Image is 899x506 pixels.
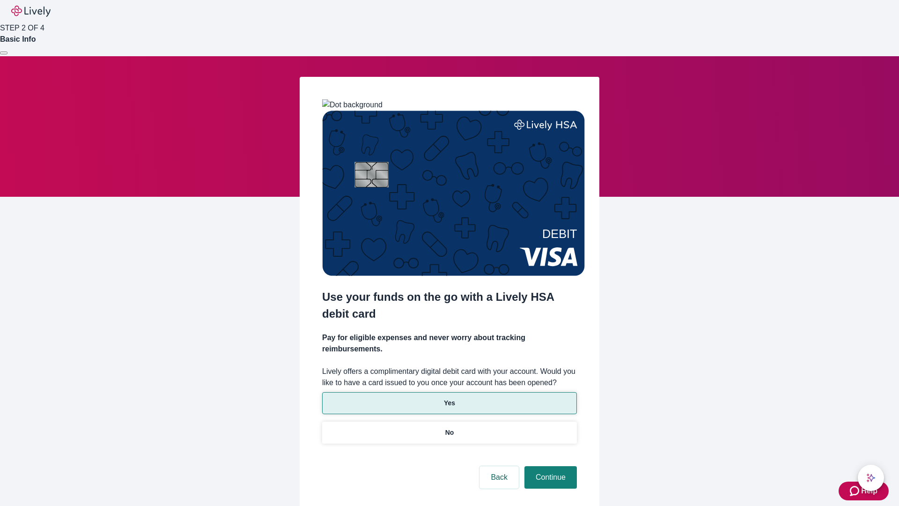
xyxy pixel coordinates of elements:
[445,428,454,438] p: No
[479,466,519,489] button: Back
[322,366,577,388] label: Lively offers a complimentary digital debit card with your account. Would you like to have a card...
[322,99,383,111] img: Dot background
[322,289,577,322] h2: Use your funds on the go with a Lively HSA debit card
[858,465,884,491] button: chat
[866,473,876,483] svg: Lively AI Assistant
[850,485,861,497] svg: Zendesk support icon
[322,392,577,414] button: Yes
[322,332,577,355] h4: Pay for eligible expenses and never worry about tracking reimbursements.
[444,398,455,408] p: Yes
[524,466,577,489] button: Continue
[11,6,51,17] img: Lively
[861,485,877,497] span: Help
[322,422,577,444] button: No
[839,482,889,500] button: Zendesk support iconHelp
[322,111,585,276] img: Debit card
